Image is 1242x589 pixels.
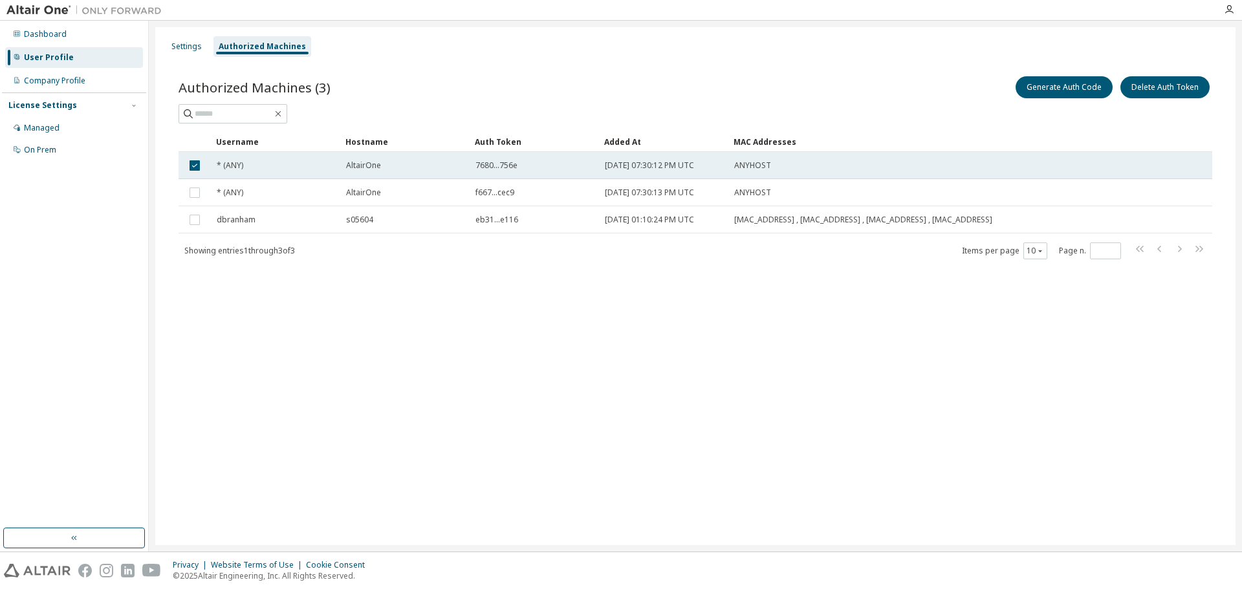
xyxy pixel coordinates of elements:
[605,215,694,225] span: [DATE] 01:10:24 PM UTC
[345,131,464,152] div: Hostname
[734,160,771,171] span: ANYHOST
[475,215,518,225] span: eb31...e116
[475,160,517,171] span: 7680...756e
[184,245,295,256] span: Showing entries 1 through 3 of 3
[6,4,168,17] img: Altair One
[346,160,381,171] span: AltairOne
[78,564,92,577] img: facebook.svg
[173,560,211,570] div: Privacy
[217,160,243,171] span: * (ANY)
[1027,246,1044,256] button: 10
[121,564,135,577] img: linkedin.svg
[605,160,694,171] span: [DATE] 07:30:12 PM UTC
[605,187,694,198] span: [DATE] 07:30:13 PM UTC
[4,564,71,577] img: altair_logo.svg
[100,564,113,577] img: instagram.svg
[346,215,373,225] span: s05604
[217,187,243,198] span: * (ANY)
[24,123,60,133] div: Managed
[24,76,85,86] div: Company Profile
[1120,76,1210,98] button: Delete Auth Token
[142,564,161,577] img: youtube.svg
[475,131,594,152] div: Auth Token
[734,131,1080,152] div: MAC Addresses
[171,41,202,52] div: Settings
[179,78,331,96] span: Authorized Machines (3)
[24,145,56,155] div: On Prem
[1016,76,1113,98] button: Generate Auth Code
[604,131,723,152] div: Added At
[211,560,306,570] div: Website Terms of Use
[216,131,335,152] div: Username
[8,100,77,111] div: License Settings
[217,215,256,225] span: dbranham
[306,560,373,570] div: Cookie Consent
[1059,242,1121,259] span: Page n.
[173,570,373,581] p: © 2025 Altair Engineering, Inc. All Rights Reserved.
[962,242,1047,259] span: Items per page
[734,187,771,198] span: ANYHOST
[219,41,306,52] div: Authorized Machines
[734,215,992,225] span: [MAC_ADDRESS] , [MAC_ADDRESS] , [MAC_ADDRESS] , [MAC_ADDRESS]
[346,187,381,198] span: AltairOne
[24,52,74,63] div: User Profile
[475,187,514,198] span: f667...cec9
[24,29,67,39] div: Dashboard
